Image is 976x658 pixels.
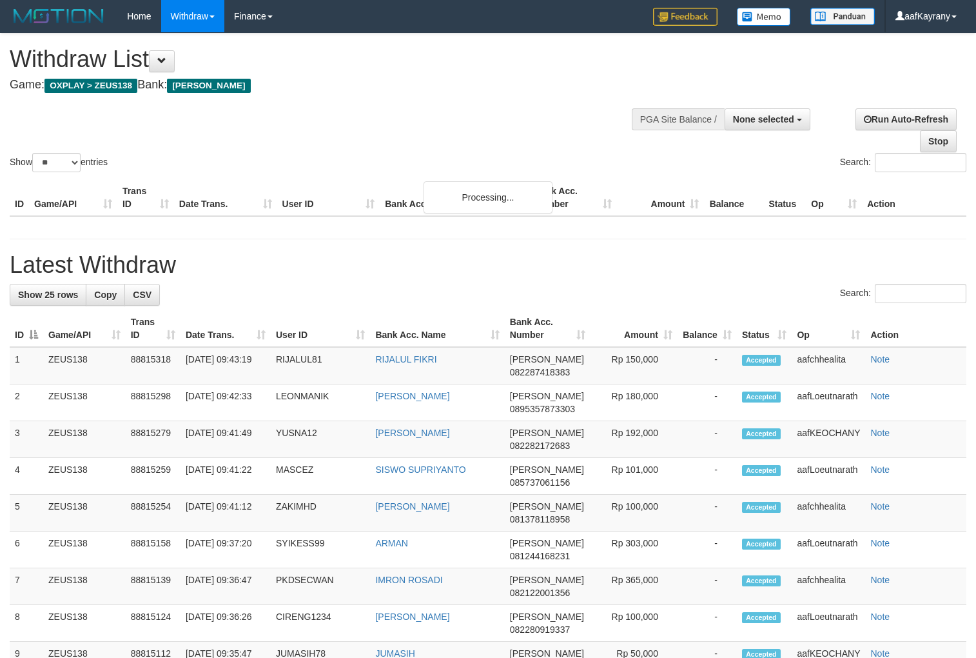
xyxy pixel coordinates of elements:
[510,575,584,585] span: [PERSON_NAME]
[870,428,890,438] a: Note
[510,404,575,414] span: Copy 0895357873303 to clipboard
[653,8,717,26] img: Feedback.jpg
[590,495,678,532] td: Rp 100,000
[181,384,271,421] td: [DATE] 09:42:33
[375,612,449,622] a: [PERSON_NAME]
[424,181,552,214] div: Processing...
[590,421,678,458] td: Rp 192,000
[10,79,638,92] h4: Game: Bank:
[174,179,277,216] th: Date Trans.
[806,179,862,216] th: Op
[742,355,781,366] span: Accepted
[10,310,43,347] th: ID: activate to sort column descending
[678,568,737,605] td: -
[375,538,408,548] a: ARMAN
[94,290,117,300] span: Copy
[510,367,570,377] span: Copy 082287418383 to clipboard
[43,568,126,605] td: ZEUS138
[510,391,584,401] span: [PERSON_NAME]
[271,310,370,347] th: User ID: activate to sort column ascending
[875,284,966,303] input: Search:
[510,538,584,548] span: [PERSON_NAME]
[920,130,957,152] a: Stop
[870,538,890,548] a: Note
[18,290,78,300] span: Show 25 rows
[510,514,570,524] span: Copy 081378118958 to clipboard
[870,612,890,622] a: Note
[10,153,108,172] label: Show entries
[43,384,126,421] td: ZEUS138
[510,464,584,475] span: [PERSON_NAME]
[792,347,865,384] td: aafchhealita
[792,605,865,642] td: aafLoeutnarath
[32,153,81,172] select: Showentries
[510,428,584,438] span: [PERSON_NAME]
[870,501,890,512] a: Note
[855,108,957,130] a: Run Auto-Refresh
[43,347,126,384] td: ZEUS138
[792,532,865,568] td: aafLoeutnarath
[10,458,43,495] td: 4
[792,568,865,605] td: aafchhealita
[44,79,137,93] span: OXPLAY > ZEUS138
[10,179,29,216] th: ID
[792,384,865,421] td: aafLoeutnarath
[678,458,737,495] td: -
[840,153,966,172] label: Search:
[126,458,181,495] td: 88815259
[126,384,181,421] td: 88815298
[590,347,678,384] td: Rp 150,000
[271,384,370,421] td: LEONMANIK
[124,284,160,306] a: CSV
[10,6,108,26] img: MOTION_logo.png
[870,354,890,364] a: Note
[117,179,174,216] th: Trans ID
[375,428,449,438] a: [PERSON_NAME]
[43,605,126,642] td: ZEUS138
[792,421,865,458] td: aafKEOCHANY
[875,153,966,172] input: Search:
[742,575,781,586] span: Accepted
[704,179,763,216] th: Balance
[792,310,865,347] th: Op: activate to sort column ascending
[510,501,584,512] span: [PERSON_NAME]
[840,284,966,303] label: Search:
[380,179,529,216] th: Bank Acc. Name
[810,8,875,25] img: panduan.png
[375,464,465,475] a: SISWO SUPRIYANTO
[870,464,890,475] a: Note
[277,179,380,216] th: User ID
[10,284,86,306] a: Show 25 rows
[510,441,570,451] span: Copy 082282172683 to clipboard
[590,384,678,421] td: Rp 180,000
[10,605,43,642] td: 8
[870,391,890,401] a: Note
[742,392,781,403] span: Accepted
[29,179,117,216] th: Game/API
[271,458,370,495] td: MASCEZ
[375,354,436,364] a: RIJALUL FIKRI
[375,501,449,512] a: [PERSON_NAME]
[737,8,791,26] img: Button%20Memo.svg
[370,310,504,347] th: Bank Acc. Name: activate to sort column ascending
[510,624,570,635] span: Copy 082280919337 to clipboard
[126,495,181,532] td: 88815254
[590,310,678,347] th: Amount: activate to sort column ascending
[86,284,125,306] a: Copy
[10,384,43,421] td: 2
[678,532,737,568] td: -
[10,347,43,384] td: 1
[678,347,737,384] td: -
[271,347,370,384] td: RIJALUL81
[865,310,966,347] th: Action
[126,605,181,642] td: 88815124
[510,354,584,364] span: [PERSON_NAME]
[510,612,584,622] span: [PERSON_NAME]
[271,605,370,642] td: CIRENG1234
[505,310,590,347] th: Bank Acc. Number: activate to sort column ascending
[271,421,370,458] td: YUSNA12
[43,458,126,495] td: ZEUS138
[510,551,570,561] span: Copy 081244168231 to clipboard
[678,605,737,642] td: -
[375,391,449,401] a: [PERSON_NAME]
